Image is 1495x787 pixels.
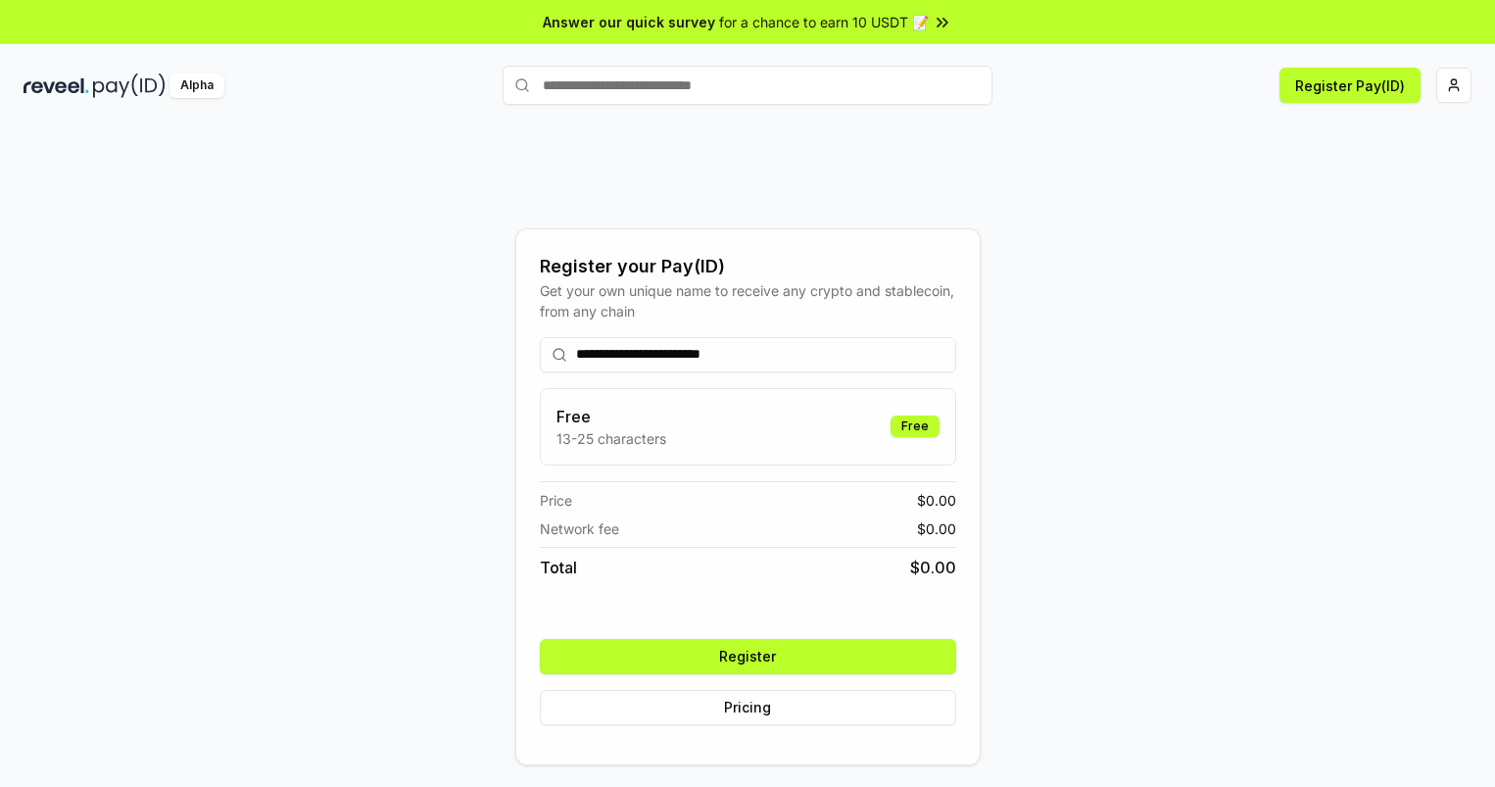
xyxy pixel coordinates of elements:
[540,556,577,579] span: Total
[169,74,224,98] div: Alpha
[891,416,940,437] div: Free
[917,518,956,539] span: $ 0.00
[540,690,956,725] button: Pricing
[543,12,715,32] span: Answer our quick survey
[719,12,929,32] span: for a chance to earn 10 USDT 📝
[540,253,956,280] div: Register your Pay(ID)
[540,490,572,511] span: Price
[556,405,666,428] h3: Free
[540,518,619,539] span: Network fee
[910,556,956,579] span: $ 0.00
[24,74,89,98] img: reveel_dark
[556,428,666,449] p: 13-25 characters
[917,490,956,511] span: $ 0.00
[1279,68,1421,103] button: Register Pay(ID)
[93,74,166,98] img: pay_id
[540,280,956,321] div: Get your own unique name to receive any crypto and stablecoin, from any chain
[540,639,956,674] button: Register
